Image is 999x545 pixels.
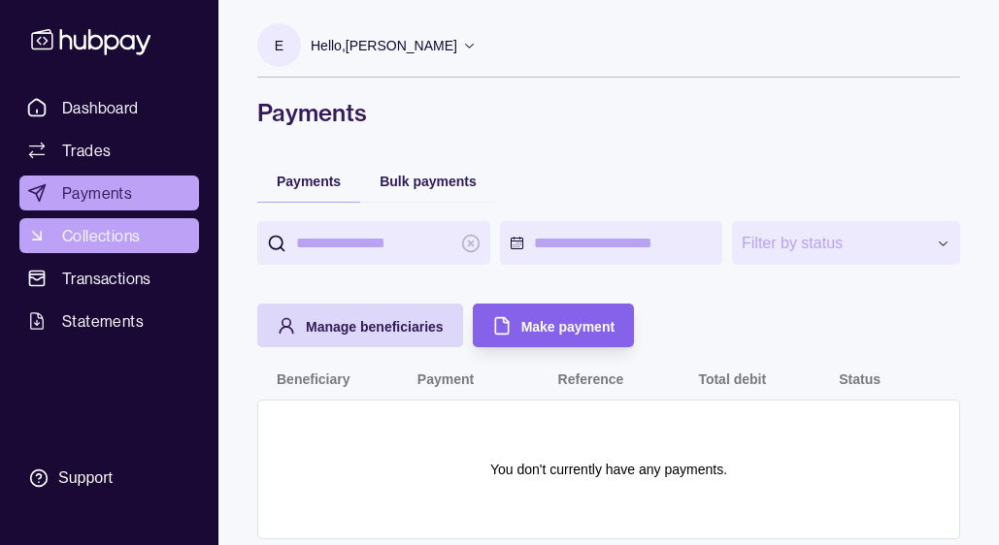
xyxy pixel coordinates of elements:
input: search [296,221,451,265]
a: Dashboard [19,90,199,125]
a: Collections [19,218,199,253]
a: Transactions [19,261,199,296]
a: Support [19,458,199,498]
a: Trades [19,133,199,168]
span: Dashboard [62,96,139,119]
div: Support [58,467,113,489]
p: Beneficiary [277,371,350,387]
span: Make payment [521,319,615,335]
p: Total debit [698,371,766,387]
span: Transactions [62,267,151,290]
p: You don't currently have any payments. [490,459,727,480]
p: Reference [558,371,624,387]
button: Manage beneficiaries [257,304,463,347]
span: Statements [62,309,144,333]
span: Manage beneficiaries [306,319,444,335]
p: Hello, [PERSON_NAME] [311,35,457,56]
span: Collections [62,224,140,247]
span: Trades [62,139,111,162]
button: Make payment [473,304,634,347]
p: Payment [417,371,474,387]
span: Bulk payments [380,174,477,189]
span: Payments [62,181,132,205]
p: E [275,35,283,56]
p: Status [839,371,881,387]
a: Statements [19,304,199,338]
h1: Payments [257,97,960,128]
span: Payments [277,174,341,189]
a: Payments [19,176,199,210]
